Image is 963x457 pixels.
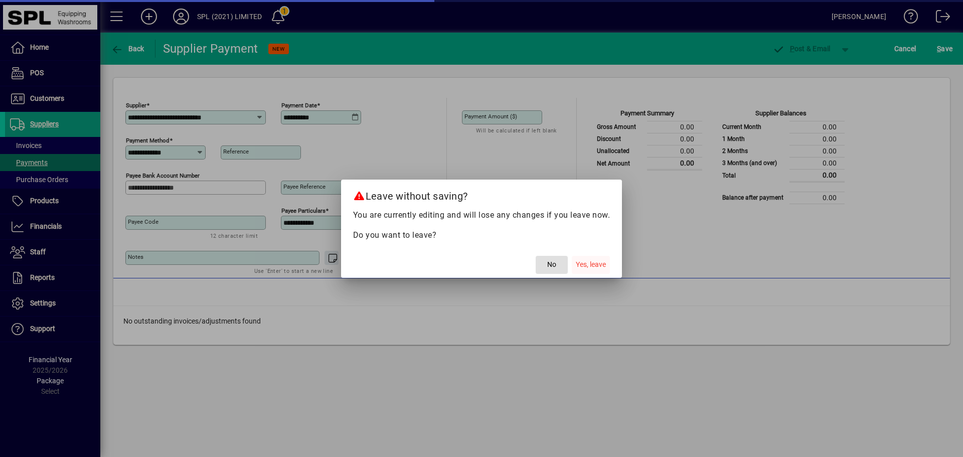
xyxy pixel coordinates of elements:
[353,209,610,221] p: You are currently editing and will lose any changes if you leave now.
[547,259,556,270] span: No
[572,256,610,274] button: Yes, leave
[576,259,606,270] span: Yes, leave
[341,180,622,209] h2: Leave without saving?
[353,229,610,241] p: Do you want to leave?
[536,256,568,274] button: No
